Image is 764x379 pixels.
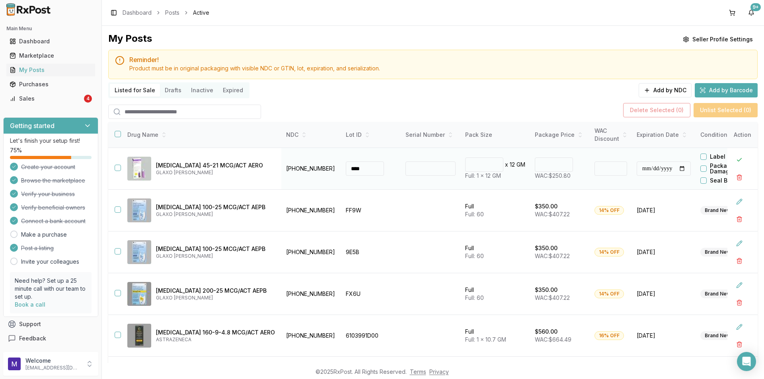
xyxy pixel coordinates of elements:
span: Active [193,9,209,17]
p: [MEDICAL_DATA] 200-25 MCG/ACT AEPB [156,287,275,295]
div: Lot ID [346,131,396,139]
span: Full: 60 [465,294,484,301]
span: WAC: $250.80 [535,172,571,179]
div: 9+ [750,3,761,11]
p: [MEDICAL_DATA] 100-25 MCG/ACT AEPB [156,245,275,253]
span: Verify beneficial owners [21,204,85,212]
td: [PHONE_NUMBER] [281,190,341,231]
p: x [505,161,508,169]
span: Browse the marketplace [21,177,85,185]
button: Marketplace [3,49,98,62]
button: Listed for Sale [110,84,160,97]
div: My Posts [10,66,92,74]
td: Full [460,190,530,231]
button: 9+ [745,6,758,19]
td: 6103991D00 [341,315,401,357]
th: Condition [696,122,755,148]
td: [PHONE_NUMBER] [281,231,341,273]
label: Seal Broken [710,178,743,183]
div: Serial Number [405,131,456,139]
div: Sales [10,95,82,103]
a: Sales4 [6,91,95,106]
button: Expired [218,84,248,97]
p: Need help? Set up a 25 minute call with our team to set up. [15,277,87,301]
div: Brand New [700,290,735,298]
p: GLAXO [PERSON_NAME] [156,169,275,176]
td: Full [460,273,530,315]
div: 14% OFF [594,290,624,298]
td: Full [460,315,530,357]
div: Purchases [10,80,92,88]
p: Welcome [25,357,81,365]
div: Open Intercom Messenger [737,352,756,371]
span: WAC: $407.22 [535,253,570,259]
a: Make a purchase [21,231,67,239]
h3: Getting started [10,121,55,130]
span: Full: 60 [465,211,484,218]
a: Invite your colleagues [21,258,79,266]
button: Sales4 [3,92,98,105]
img: Breztri Aerosphere 160-9-4.8 MCG/ACT AERO [127,324,151,348]
a: Dashboard [6,34,95,49]
p: [EMAIL_ADDRESS][DOMAIN_NAME] [25,365,81,371]
button: Close [732,153,746,167]
p: Let's finish your setup first! [10,137,92,145]
span: [DATE] [637,332,691,340]
button: Drafts [160,84,186,97]
div: 14% OFF [594,206,624,215]
a: Posts [165,9,179,17]
div: NDC [286,131,336,139]
span: Create your account [21,163,75,171]
button: Delete [732,212,746,226]
h5: Reminder! [129,56,751,63]
button: Delete [732,170,746,185]
button: Edit [732,278,746,292]
div: 16% OFF [594,331,624,340]
span: [DATE] [637,248,691,256]
span: [DATE] [637,290,691,298]
p: GLAXO [PERSON_NAME] [156,295,275,301]
div: My Posts [108,32,152,47]
a: My Posts [6,63,95,77]
img: RxPost Logo [3,3,54,16]
p: GM [516,161,525,169]
img: Breo Ellipta 100-25 MCG/ACT AEPB [127,240,151,264]
a: Dashboard [123,9,152,17]
td: 9E5B [341,231,401,273]
button: Delete [732,337,746,352]
p: GLAXO [PERSON_NAME] [156,253,275,259]
a: Terms [410,368,426,375]
p: $560.00 [535,328,557,336]
a: Purchases [6,77,95,91]
div: Brand New [700,248,735,257]
button: Delete [732,295,746,310]
p: $350.00 [535,202,557,210]
div: Package Price [535,131,585,139]
p: [MEDICAL_DATA] 100-25 MCG/ACT AEPB [156,203,275,211]
th: Pack Size [460,122,530,148]
div: Brand New [700,331,735,340]
td: [PHONE_NUMBER] [281,315,341,357]
span: WAC: $407.22 [535,294,570,301]
span: Verify your business [21,190,75,198]
button: My Posts [3,64,98,76]
nav: breadcrumb [123,9,209,17]
div: Brand New [700,206,735,215]
button: Add by Barcode [695,83,758,97]
img: User avatar [8,358,21,370]
button: Edit [732,236,746,251]
button: Delete [732,254,746,268]
span: WAC: $664.49 [535,336,571,343]
p: ASTRAZENECA [156,336,275,343]
img: Breo Ellipta 200-25 MCG/ACT AEPB [127,282,151,306]
span: Full: 1 x 12 GM [465,172,501,179]
p: 12 [510,161,515,169]
div: Expiration Date [637,131,691,139]
div: 4 [84,95,92,103]
span: Feedback [19,334,46,342]
a: Book a call [15,301,45,308]
span: Connect a bank account [21,217,86,225]
p: [MEDICAL_DATA] 160-9-4.8 MCG/ACT AERO [156,328,275,336]
button: Edit [732,320,746,334]
div: Product must be in original packaging with visible NDC or GTIN, lot, expiration, and serialization. [129,64,751,72]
